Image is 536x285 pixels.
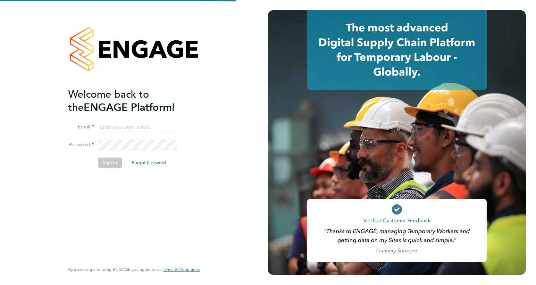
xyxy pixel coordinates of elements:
button: Forgot Password [127,158,171,168]
h2: ENGAGE Platform! [68,88,193,114]
input: Enter your work email... [98,122,177,133]
label: Password [68,142,94,148]
span: Welcome back to the [68,88,149,114]
a: Terms & Conditions [163,267,200,272]
span: By accessing and using ENGAGE you agree to our [68,267,200,272]
label: Email [68,124,94,130]
button: Sign In [98,158,122,168]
